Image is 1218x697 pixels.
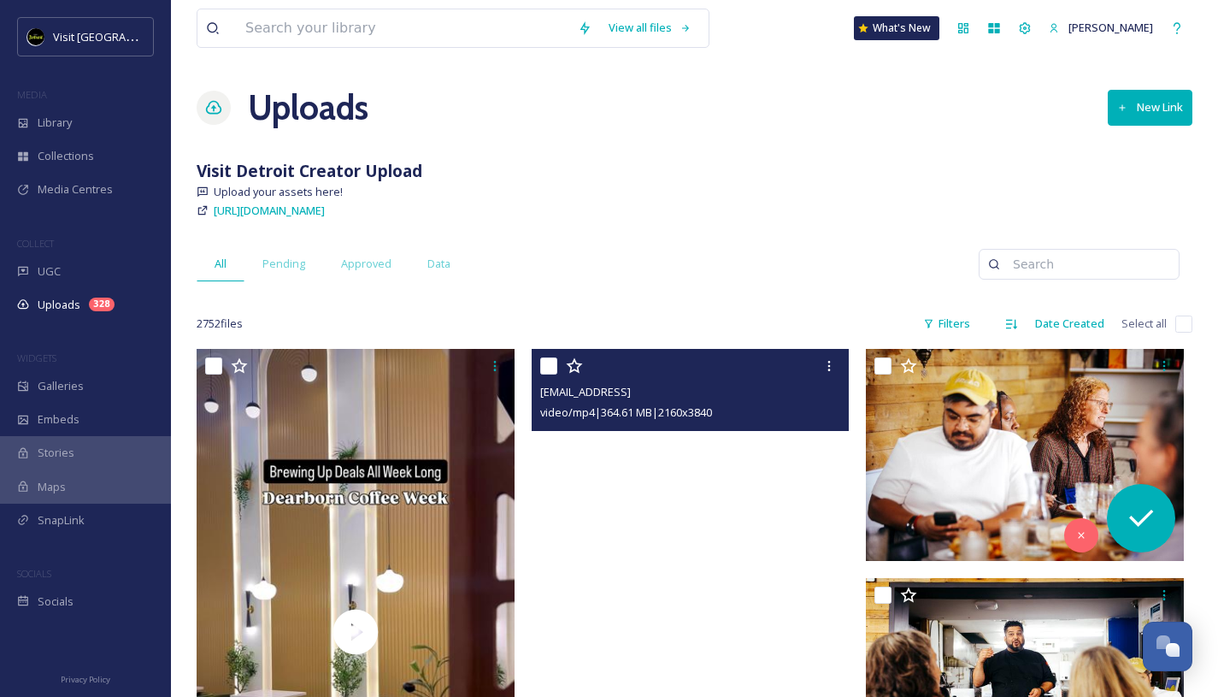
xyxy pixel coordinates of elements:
a: View all files [600,11,700,44]
span: COLLECT [17,237,54,250]
a: [URL][DOMAIN_NAME] [214,200,325,221]
span: Upload your assets here! [214,184,343,200]
a: What's New [854,16,939,40]
span: [URL][DOMAIN_NAME] [214,203,325,218]
div: 328 [89,298,115,311]
img: ext_1758240480.221779_klockoco@gmail.com-IMG_8233.jpg [866,349,1184,561]
span: Embeds [38,411,79,428]
span: All [215,256,227,272]
span: Maps [38,479,66,495]
a: Privacy Policy [61,668,110,688]
a: [PERSON_NAME] [1040,11,1162,44]
span: Select all [1121,316,1167,332]
span: Socials [38,594,74,610]
span: SnapLink [38,512,85,529]
span: Collections [38,148,94,164]
input: Search your library [237,9,569,47]
span: WIDGETS [17,351,56,364]
input: Search [1004,247,1170,281]
span: Uploads [38,297,80,313]
span: Galleries [38,378,84,394]
span: 2752 file s [197,316,243,332]
strong: Visit Detroit Creator Upload [197,159,422,182]
span: UGC [38,263,61,280]
span: Approved [341,256,391,272]
span: SOCIALS [17,567,51,580]
span: Privacy Policy [61,674,110,685]
span: Media Centres [38,181,113,198]
a: Uploads [248,82,368,133]
span: Visit [GEOGRAPHIC_DATA] [53,28,185,44]
span: Library [38,115,72,131]
button: Open Chat [1143,622,1192,671]
img: VISIT%20DETROIT%20LOGO%20-%20BLACK%20BACKGROUND.png [27,28,44,45]
span: video/mp4 | 364.61 MB | 2160 x 3840 [540,405,712,420]
span: [PERSON_NAME] [1068,20,1153,35]
button: New Link [1108,90,1192,125]
span: Pending [262,256,305,272]
span: Stories [38,445,74,461]
div: Date Created [1027,307,1113,340]
span: MEDIA [17,88,47,101]
span: Data [427,256,450,272]
div: Filters [915,307,979,340]
span: [EMAIL_ADDRESS] [540,384,631,399]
